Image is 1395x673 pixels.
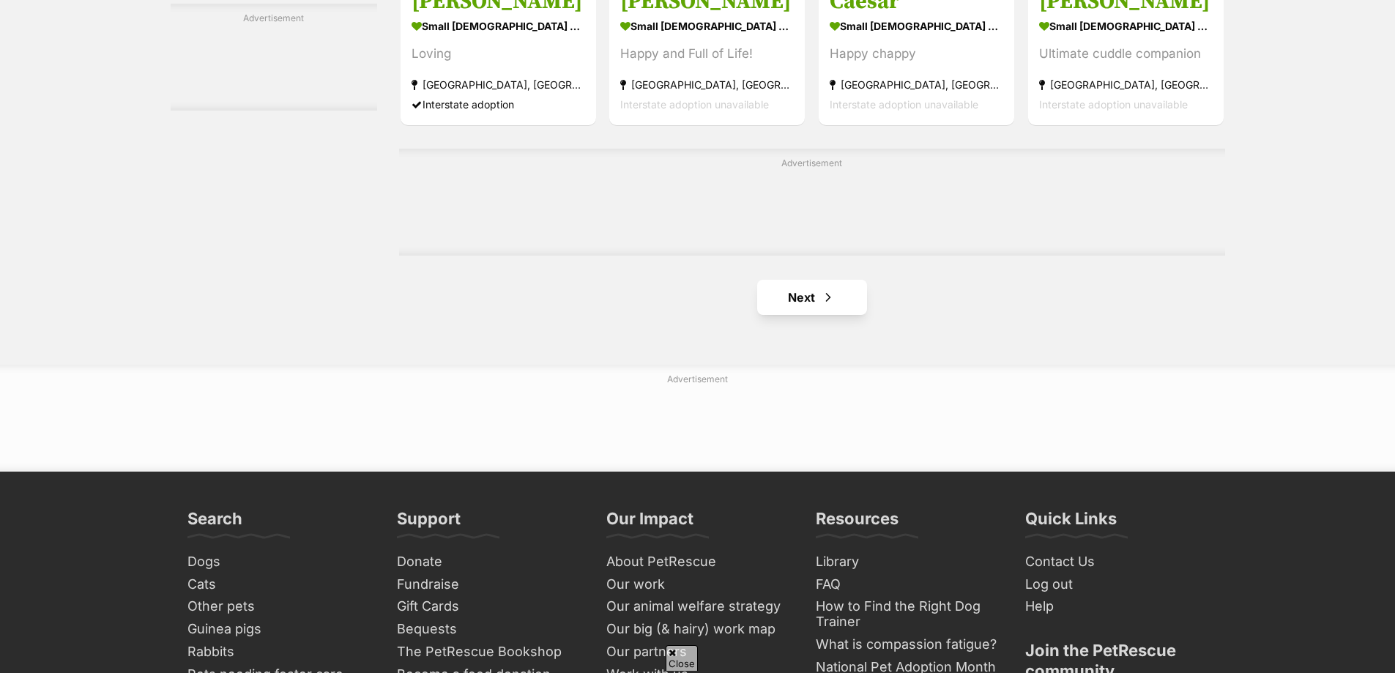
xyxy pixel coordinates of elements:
[810,573,1005,596] a: FAQ
[391,573,586,596] a: Fundraise
[391,618,586,641] a: Bequests
[412,15,585,37] strong: small [DEMOGRAPHIC_DATA] Dog
[182,551,376,573] a: Dogs
[830,75,1003,94] strong: [GEOGRAPHIC_DATA], [GEOGRAPHIC_DATA]
[666,645,698,671] span: Close
[620,15,794,37] strong: small [DEMOGRAPHIC_DATA] Dog
[187,508,242,538] h3: Search
[399,149,1225,256] div: Advertisement
[1039,15,1213,37] strong: small [DEMOGRAPHIC_DATA] Dog
[397,508,461,538] h3: Support
[182,573,376,596] a: Cats
[600,641,795,663] a: Our partners
[810,551,1005,573] a: Library
[606,508,693,538] h3: Our Impact
[1019,551,1214,573] a: Contact Us
[391,641,586,663] a: The PetRescue Bookshop
[1039,75,1213,94] strong: [GEOGRAPHIC_DATA], [GEOGRAPHIC_DATA]
[816,508,899,538] h3: Resources
[830,15,1003,37] strong: small [DEMOGRAPHIC_DATA] Dog
[182,641,376,663] a: Rabbits
[171,4,377,111] div: Advertisement
[1019,573,1214,596] a: Log out
[182,595,376,618] a: Other pets
[1039,98,1188,111] span: Interstate adoption unavailable
[1039,44,1213,64] div: Ultimate cuddle companion
[1019,595,1214,618] a: Help
[600,595,795,618] a: Our animal welfare strategy
[182,618,376,641] a: Guinea pigs
[412,94,585,114] div: Interstate adoption
[830,44,1003,64] div: Happy chappy
[830,98,978,111] span: Interstate adoption unavailable
[810,595,1005,633] a: How to Find the Right Dog Trainer
[1025,508,1117,538] h3: Quick Links
[620,98,769,111] span: Interstate adoption unavailable
[620,75,794,94] strong: [GEOGRAPHIC_DATA], [GEOGRAPHIC_DATA]
[600,618,795,641] a: Our big (& hairy) work map
[391,595,586,618] a: Gift Cards
[620,44,794,64] div: Happy and Full of Life!
[600,551,795,573] a: About PetRescue
[600,573,795,596] a: Our work
[391,551,586,573] a: Donate
[412,75,585,94] strong: [GEOGRAPHIC_DATA], [GEOGRAPHIC_DATA]
[399,280,1225,315] nav: Pagination
[757,280,867,315] a: Next page
[810,633,1005,656] a: What is compassion fatigue?
[412,44,585,64] div: Loving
